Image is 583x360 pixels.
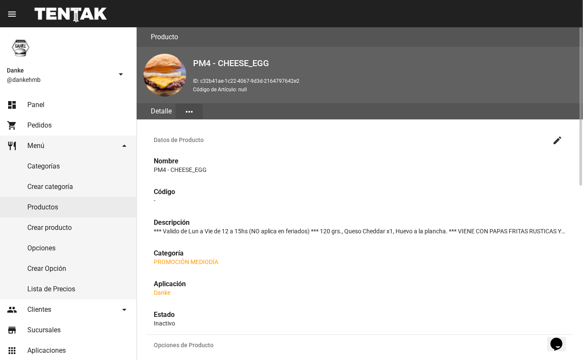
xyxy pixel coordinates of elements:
[193,56,576,70] h2: PM4 - CHEESE_EGG
[27,121,52,130] span: Pedidos
[27,142,44,150] span: Menú
[7,34,34,61] img: 1d4517d0-56da-456b-81f5-6111ccf01445.png
[154,218,190,226] strong: Descripción
[7,305,17,315] mat-icon: people
[154,289,170,296] a: Danke
[7,9,17,19] mat-icon: menu
[27,305,51,314] span: Clientes
[549,131,566,148] button: Editar
[144,54,186,96] img: 32798bc7-b8d8-4720-a981-b748d0984708.png
[154,319,566,328] p: Inactivo
[147,103,176,119] div: Detalle
[7,141,17,151] mat-icon: restaurant
[552,135,562,145] mat-icon: create
[27,346,66,355] span: Aplicaciones
[193,77,576,85] p: ID: c32b41ae-1c22-4067-9d3d-2164797642e2
[154,196,566,205] p: -
[193,85,576,94] p: Código de Artículo: null
[154,258,218,265] a: PROMOCIÓN MEDIODÍA
[176,104,203,119] button: Elegir sección
[154,227,566,235] p: *** Valido de Lun a Vie de 12 a 15hs (NO aplica en feriados) *** 120 grs., Queso Cheddar x1, Huev...
[27,326,61,334] span: Sucursales
[7,100,17,110] mat-icon: dashboard
[119,141,129,151] mat-icon: arrow_drop_down
[154,136,549,143] span: Datos de Producto
[116,69,126,79] mat-icon: arrow_drop_down
[7,65,112,75] span: Danke
[7,75,112,84] span: @dankehmb
[7,345,17,356] mat-icon: apps
[7,325,17,335] mat-icon: store
[154,188,175,196] strong: Código
[154,342,549,348] span: Opciones de Producto
[154,249,184,257] strong: Categoría
[7,120,17,131] mat-icon: shopping_cart
[119,305,129,315] mat-icon: arrow_drop_down
[27,101,44,109] span: Panel
[154,157,179,165] strong: Nombre
[184,107,194,117] mat-icon: more_horiz
[151,31,178,43] h3: Producto
[154,311,175,319] strong: Estado
[154,280,186,288] strong: Aplicación
[547,326,574,351] iframe: chat widget
[154,165,566,174] p: PM4 - CHEESE_EGG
